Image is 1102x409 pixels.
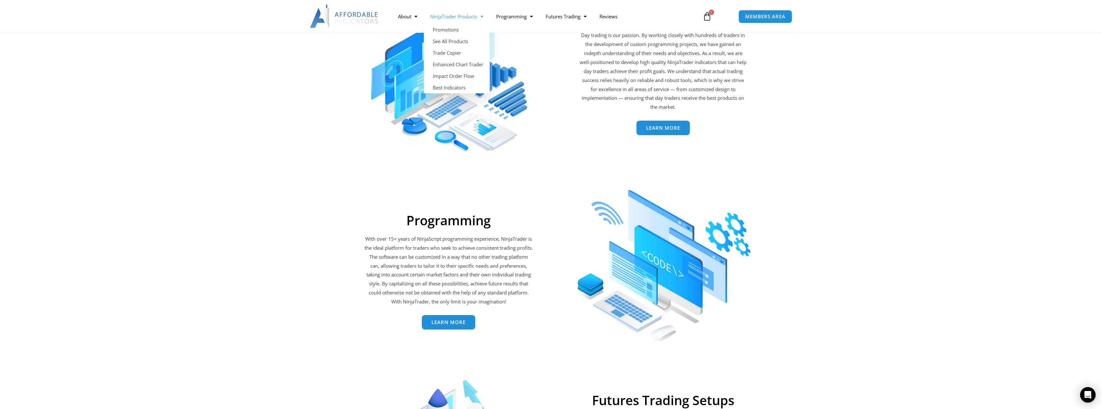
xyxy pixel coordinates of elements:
p: With over 15+ years of NinjaScript programming experience, NinjaTrader is the ideal platform for ... [365,235,533,306]
a: Enhanced Chart Trader [424,59,490,70]
a: Reviews [593,9,624,24]
a: Futures Trading [539,9,593,24]
a: NinjaTrader Products [424,9,490,24]
a: MEMBERS AREA [738,10,792,23]
img: ProductsSection 1 scaled | Affordable Indicators – NinjaTrader [371,2,527,151]
a: About [392,9,424,24]
nav: Menu [392,9,695,24]
p: Day trading is our passion. By working closely with hundreds of traders in the development of cus... [579,31,747,112]
a: Promotions [424,24,490,35]
h2: Programming [365,213,533,228]
a: 0 [693,7,721,26]
span: 0 [709,10,714,15]
span: MEMBERS AREA [745,14,785,19]
a: Impact Order Flow [424,70,490,82]
div: Open Intercom Messenger [1080,387,1096,403]
a: Trade Copier [424,47,490,59]
span: Learn More [646,125,680,130]
img: LogoAI | Affordable Indicators – NinjaTrader [310,5,379,28]
ul: NinjaTrader Products [424,24,490,93]
a: Learn More [422,315,475,330]
span: Learn More [431,320,466,325]
a: See All Products [424,35,490,47]
img: AdobeStock 212994591 Converted scaled | Affordable Indicators – NinjaTrader [575,190,751,341]
a: Programming [490,9,539,24]
a: Learn More [636,121,690,135]
a: Best Indicators [424,82,490,93]
h2: Futures Trading Setups [579,393,747,408]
